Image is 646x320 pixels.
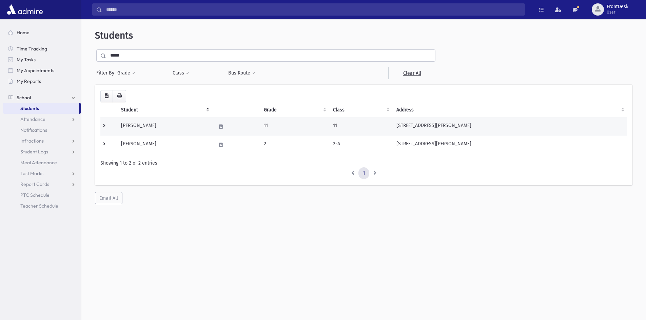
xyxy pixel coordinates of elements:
a: 1 [358,167,369,179]
button: Print [113,90,126,102]
a: Meal Attendance [3,157,81,168]
a: Home [3,27,81,38]
a: My Reports [3,76,81,87]
td: 2-A [329,136,392,154]
a: Infractions [3,135,81,146]
div: Showing 1 to 2 of 2 entries [100,159,627,167]
span: Time Tracking [17,46,47,52]
th: Grade: activate to sort column ascending [260,102,329,118]
a: Student Logs [3,146,81,157]
td: 11 [329,118,392,136]
button: Bus Route [228,67,255,79]
span: Meal Attendance [20,159,57,166]
input: Search [102,3,525,16]
a: PTC Schedule [3,190,81,200]
a: School [3,92,81,103]
button: Email All [95,192,122,204]
a: Report Cards [3,179,81,190]
span: Teacher Schedule [20,203,58,209]
span: Students [95,30,133,41]
span: School [17,94,31,101]
span: My Appointments [17,67,54,73]
th: Class: activate to sort column ascending [329,102,392,118]
a: Test Marks [3,168,81,179]
a: My Appointments [3,65,81,76]
span: Test Marks [20,170,43,176]
th: Student: activate to sort column descending [117,102,212,118]
span: FrontDesk [607,4,628,9]
a: My Tasks [3,54,81,65]
span: Notifications [20,127,47,133]
span: Infractions [20,138,44,144]
span: PTC Schedule [20,192,50,198]
img: AdmirePro [5,3,44,16]
button: CSV [100,90,113,102]
td: [PERSON_NAME] [117,118,212,136]
a: Teacher Schedule [3,200,81,211]
th: Address: activate to sort column ascending [392,102,627,118]
td: 2 [260,136,329,154]
button: Class [172,67,189,79]
td: [STREET_ADDRESS][PERSON_NAME] [392,118,627,136]
span: Attendance [20,116,45,122]
td: 11 [260,118,329,136]
button: Grade [117,67,135,79]
a: Time Tracking [3,43,81,54]
a: Notifications [3,125,81,135]
span: User [607,9,628,15]
td: [STREET_ADDRESS][PERSON_NAME] [392,136,627,154]
td: [PERSON_NAME] [117,136,212,154]
span: Report Cards [20,181,49,187]
span: Student Logs [20,149,48,155]
span: Students [20,105,39,111]
span: Filter By [96,69,117,77]
a: Students [3,103,79,114]
span: Home [17,29,30,36]
a: Attendance [3,114,81,125]
span: My Tasks [17,57,36,63]
a: Clear All [388,67,435,79]
span: My Reports [17,78,41,84]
